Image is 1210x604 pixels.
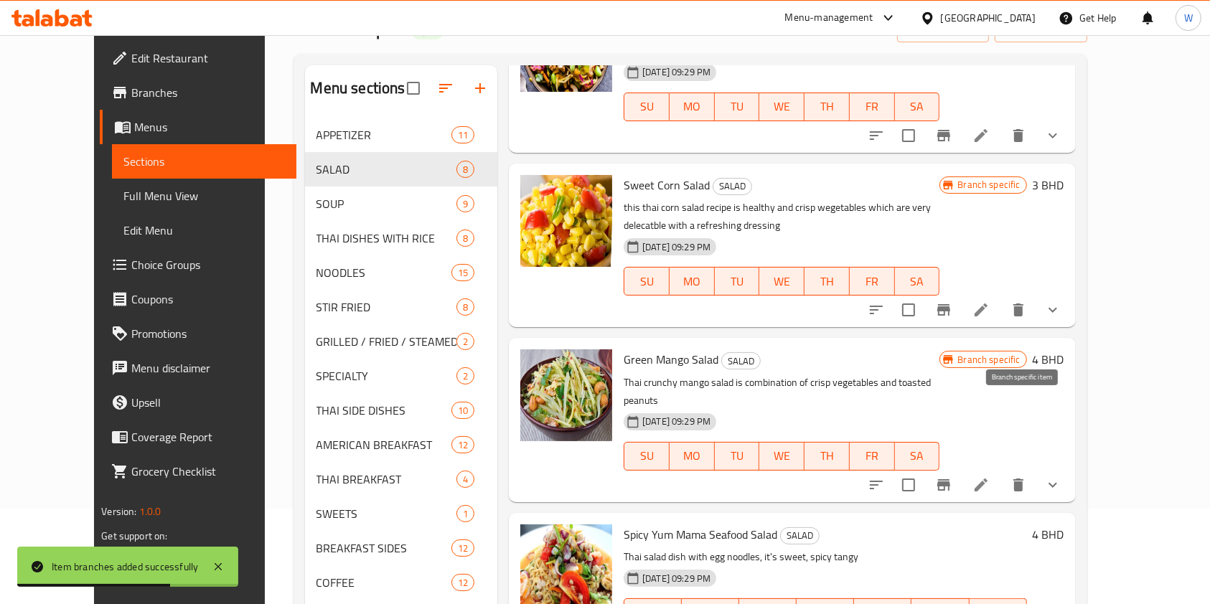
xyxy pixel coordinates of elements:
[101,502,136,521] span: Version:
[452,542,474,555] span: 12
[810,271,844,292] span: TH
[1036,293,1070,327] button: show more
[457,507,474,521] span: 1
[759,267,805,296] button: WE
[451,574,474,591] div: items
[675,445,709,466] span: MO
[100,110,296,144] a: Menus
[637,415,716,428] span: [DATE] 09:29 PM
[1033,175,1064,195] h6: 3 BHD
[305,359,498,393] div: SPECIALTY2
[637,240,716,254] span: [DATE] 09:29 PM
[305,152,498,187] div: SALAD8
[456,367,474,384] div: items
[112,144,296,179] a: Sections
[463,71,497,105] button: Add section
[316,195,456,212] span: SOUP
[715,267,760,296] button: TU
[316,264,451,281] span: NOODLES
[456,505,474,522] div: items
[305,290,498,324] div: STIR FRIED8
[715,93,760,121] button: TU
[316,471,456,488] span: THAI BREAKFAST
[305,324,498,359] div: GRILLED / FRIED / STEAMED / ROASTED2
[457,473,474,486] span: 4
[972,127,990,144] a: Edit menu item
[1033,524,1064,544] h6: 4 BHD
[451,126,474,143] div: items
[1001,293,1036,327] button: delete
[131,84,285,101] span: Branches
[624,548,1027,566] p: Thai salad dish with egg noodles, it's sweet, spicy tangy
[941,10,1036,26] div: [GEOGRAPHIC_DATA]
[972,476,990,494] a: Edit menu item
[100,247,296,282] a: Choice Groups
[316,230,456,247] span: THAI DISHES WITH RICE
[131,428,285,445] span: Coverage Report
[131,49,285,67] span: Edit Restaurant
[100,75,296,110] a: Branches
[901,445,934,466] span: SA
[624,174,710,196] span: Sweet Corn Salad
[637,65,716,79] span: [DATE] 09:29 PM
[452,266,474,280] span: 15
[305,531,498,565] div: BREAKFAST SIDES12
[1006,20,1076,38] span: export
[316,333,456,350] span: GRILLED / FRIED / STEAMED / ROASTED
[316,539,451,557] span: BREAKFAST SIDES
[675,96,709,117] span: MO
[850,267,895,296] button: FR
[721,271,754,292] span: TU
[765,445,799,466] span: WE
[456,230,474,247] div: items
[780,527,820,544] div: SALAD
[112,213,296,247] a: Edit Menu
[316,298,456,316] span: STIR FRIED
[850,93,895,121] button: FR
[131,256,285,273] span: Choice Groups
[100,420,296,454] a: Coverage Report
[452,438,474,452] span: 12
[630,271,664,292] span: SU
[305,187,498,221] div: SOUP9
[1184,10,1193,26] span: W
[305,462,498,496] div: THAI BREAKFAST4
[316,436,451,453] div: AMERICAN BREAKFAST
[305,428,498,462] div: AMERICAN BREAKFAST12
[123,153,285,170] span: Sections
[721,445,754,466] span: TU
[1033,349,1064,369] h6: 4 BHD
[715,442,760,471] button: TU
[100,316,296,351] a: Promotions
[101,527,167,545] span: Get support on:
[894,470,924,500] span: Select to update
[765,271,799,292] span: WE
[316,126,451,143] span: APPETIZER
[457,335,474,349] span: 2
[805,93,850,121] button: TH
[895,442,940,471] button: SA
[927,118,961,153] button: Branch-specific-item
[624,267,670,296] button: SU
[456,471,474,488] div: items
[952,353,1026,367] span: Branch specific
[722,353,760,369] span: SALAD
[637,572,716,585] span: [DATE] 09:29 PM
[305,393,498,428] div: THAI SIDE DISHES10
[457,197,474,211] span: 9
[305,255,498,290] div: NOODLES15
[457,163,474,176] span: 8
[972,301,990,318] a: Edit menu item
[100,41,296,75] a: Edit Restaurant
[785,9,873,27] div: Menu-management
[52,559,198,575] div: Item branches added successfully
[1001,118,1036,153] button: delete
[675,271,709,292] span: MO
